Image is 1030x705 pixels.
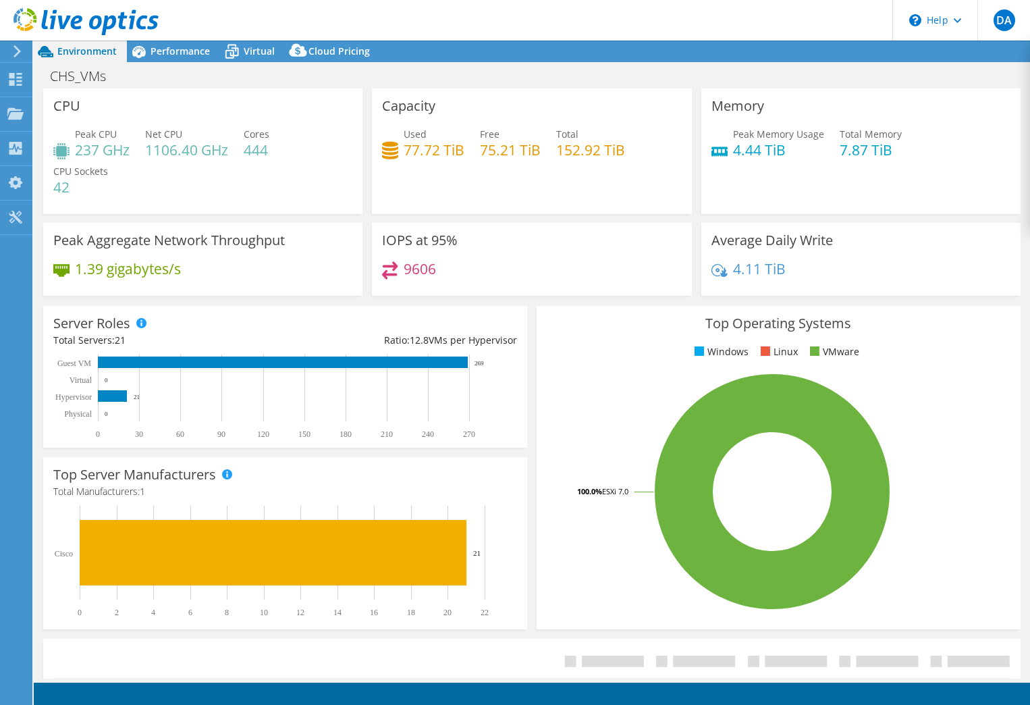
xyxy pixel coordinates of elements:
span: Free [480,128,499,140]
span: Cores [244,128,269,140]
h3: Peak Aggregate Network Throughput [53,233,285,248]
text: 2 [115,608,119,617]
text: 0 [105,411,108,417]
text: Physical [64,409,92,419]
text: 6 [188,608,192,617]
span: Total [556,128,578,140]
text: 21 [134,394,140,400]
h3: Capacity [382,99,435,113]
h4: 9606 [404,261,436,276]
span: Environment [57,45,117,57]
text: 90 [217,429,225,439]
span: Used [404,128,427,140]
text: 22 [481,608,489,617]
text: 210 [381,429,393,439]
text: 180 [340,429,352,439]
span: Performance [151,45,210,57]
h4: 77.72 TiB [404,142,464,157]
li: VMware [807,344,859,359]
div: Total Servers: [53,333,285,348]
h3: Average Daily Write [711,233,833,248]
li: Windows [691,344,749,359]
text: 0 [78,608,82,617]
span: Peak Memory Usage [733,128,824,140]
tspan: ESXi 7.0 [602,486,628,496]
h4: 4.44 TiB [733,142,824,157]
span: Cloud Pricing [308,45,370,57]
h4: 1.39 gigabytes/s [75,261,181,276]
h4: 42 [53,180,108,194]
span: 1 [140,485,145,498]
text: Virtual [70,375,92,385]
text: 270 [463,429,475,439]
h3: Top Server Manufacturers [53,467,216,482]
text: 14 [333,608,342,617]
text: 10 [260,608,268,617]
text: 18 [407,608,415,617]
h4: 444 [244,142,269,157]
text: 30 [135,429,143,439]
text: Hypervisor [55,392,92,402]
text: Guest VM [57,359,91,368]
text: 0 [105,377,108,384]
h4: Total Manufacturers: [53,484,517,499]
text: 4 [151,608,155,617]
text: 240 [422,429,434,439]
h4: 75.21 TiB [480,142,541,157]
div: Ratio: VMs per Hypervisor [285,333,516,348]
h3: CPU [53,99,80,113]
text: 120 [257,429,269,439]
text: Cisco [55,549,73,558]
h4: 152.92 TiB [556,142,625,157]
text: 60 [176,429,184,439]
li: Linux [757,344,798,359]
text: 269 [475,360,484,367]
text: 20 [443,608,452,617]
text: 0 [96,429,100,439]
h1: CHS_VMs [44,69,127,84]
span: Peak CPU [75,128,117,140]
text: 150 [298,429,310,439]
h4: 7.87 TiB [840,142,902,157]
h3: Server Roles [53,316,130,331]
text: 12 [296,608,304,617]
svg: \n [909,14,921,26]
span: 12.8 [410,334,429,346]
tspan: 100.0% [577,486,602,496]
h4: 4.11 TiB [733,261,786,276]
text: 8 [225,608,229,617]
text: 16 [370,608,378,617]
h3: IOPS at 95% [382,233,458,248]
h4: 1106.40 GHz [145,142,228,157]
span: Net CPU [145,128,182,140]
span: Virtual [244,45,275,57]
span: 21 [115,334,126,346]
span: Total Memory [840,128,902,140]
text: 21 [473,549,481,557]
h3: Top Operating Systems [547,316,1010,331]
h4: 237 GHz [75,142,130,157]
span: DA [994,9,1015,31]
h3: Memory [711,99,764,113]
span: CPU Sockets [53,165,108,178]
